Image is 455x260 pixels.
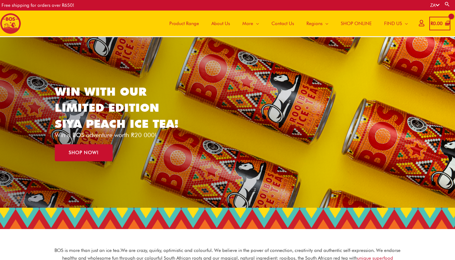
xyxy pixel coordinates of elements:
[211,14,230,33] span: About Us
[69,150,99,155] span: SHOP NOW!
[271,14,294,33] span: Contact Us
[300,11,335,36] a: Regions
[335,11,378,36] a: SHOP ONLINE
[306,14,323,33] span: Regions
[430,2,440,8] a: ZA
[55,132,188,138] p: Win a BOS adventure worth R20 000!
[55,84,179,131] a: WIN WITH OUR LIMITED EDITION SIYA PEACH ICE TEA!
[341,14,372,33] span: SHOP ONLINE
[429,17,450,31] a: View Shopping Cart, empty
[169,14,199,33] span: Product Range
[205,11,236,36] a: About Us
[265,11,300,36] a: Contact Us
[158,11,414,36] nav: Site Navigation
[55,144,113,161] a: SHOP NOW!
[444,1,450,7] a: Search button
[431,21,443,26] bdi: 0.00
[242,14,253,33] span: More
[384,14,402,33] span: FIND US
[236,11,265,36] a: More
[163,11,205,36] a: Product Range
[431,21,433,26] span: R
